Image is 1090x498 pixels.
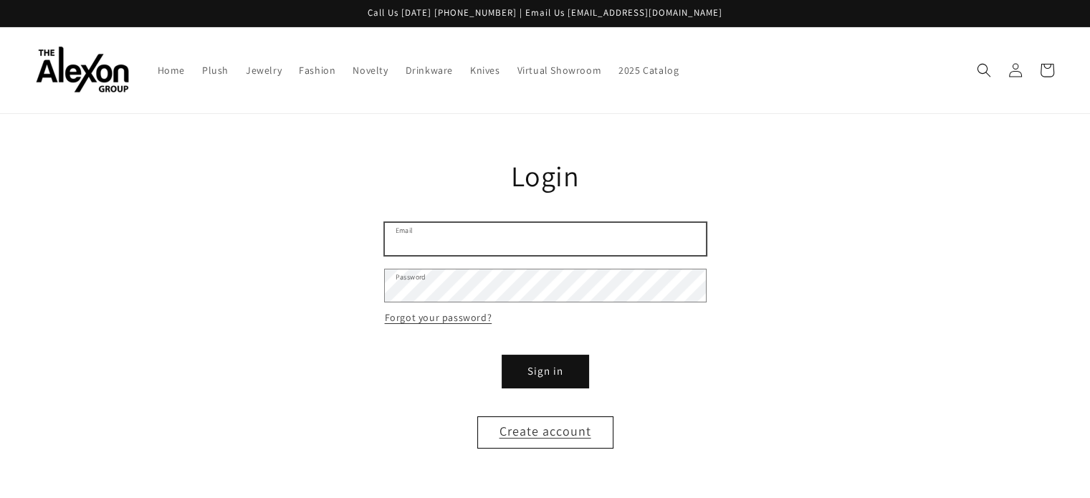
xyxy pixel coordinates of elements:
span: Fashion [299,64,335,77]
a: Home [149,55,193,85]
a: Fashion [290,55,344,85]
span: Knives [470,64,500,77]
span: Virtual Showroom [517,64,602,77]
a: Jewelry [237,55,290,85]
span: 2025 Catalog [618,64,679,77]
span: Home [158,64,185,77]
a: Novelty [344,55,396,85]
a: Create account [477,416,613,449]
a: Plush [193,55,237,85]
span: Drinkware [406,64,453,77]
a: Virtual Showroom [509,55,611,85]
span: Plush [202,64,229,77]
a: Drinkware [397,55,462,85]
summary: Search [968,54,1000,86]
button: Sign in [502,355,588,388]
img: The Alexon Group [36,47,129,93]
span: Jewelry [246,64,282,77]
span: Novelty [353,64,388,77]
a: 2025 Catalog [610,55,687,85]
a: Forgot your password? [385,309,492,327]
h1: Login [385,157,706,194]
a: Knives [462,55,509,85]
